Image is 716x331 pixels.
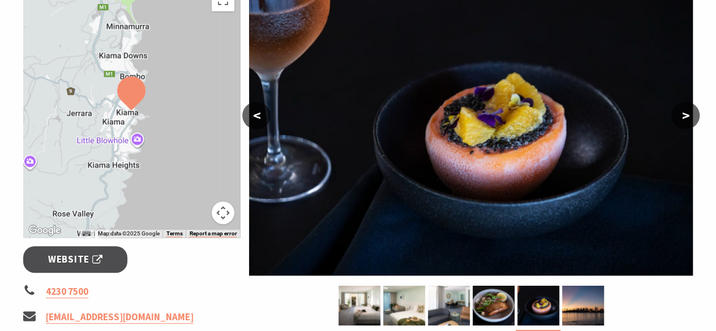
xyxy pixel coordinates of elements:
img: Kiama [562,286,604,325]
a: Report a map error [189,230,237,237]
button: Keyboard shortcuts [83,230,91,238]
button: > [671,102,700,129]
img: Deluxe Apartment [428,286,470,325]
button: < [242,102,271,129]
a: Website [23,246,128,273]
span: Website [48,252,102,267]
span: Map data ©2025 Google [97,230,159,237]
a: Click to see this area on Google Maps [26,223,63,238]
img: Deluxe Balcony Room [338,286,380,325]
img: Yves Bar & Bistro [473,286,515,325]
a: Terms [166,230,182,237]
a: [EMAIL_ADDRESS][DOMAIN_NAME] [46,311,194,324]
img: Superior Balcony Room [383,286,425,325]
img: Google [26,223,63,238]
button: Map camera controls [212,201,234,224]
img: Yves Bar & Bistro [517,286,559,325]
a: 4230 7500 [46,285,88,298]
